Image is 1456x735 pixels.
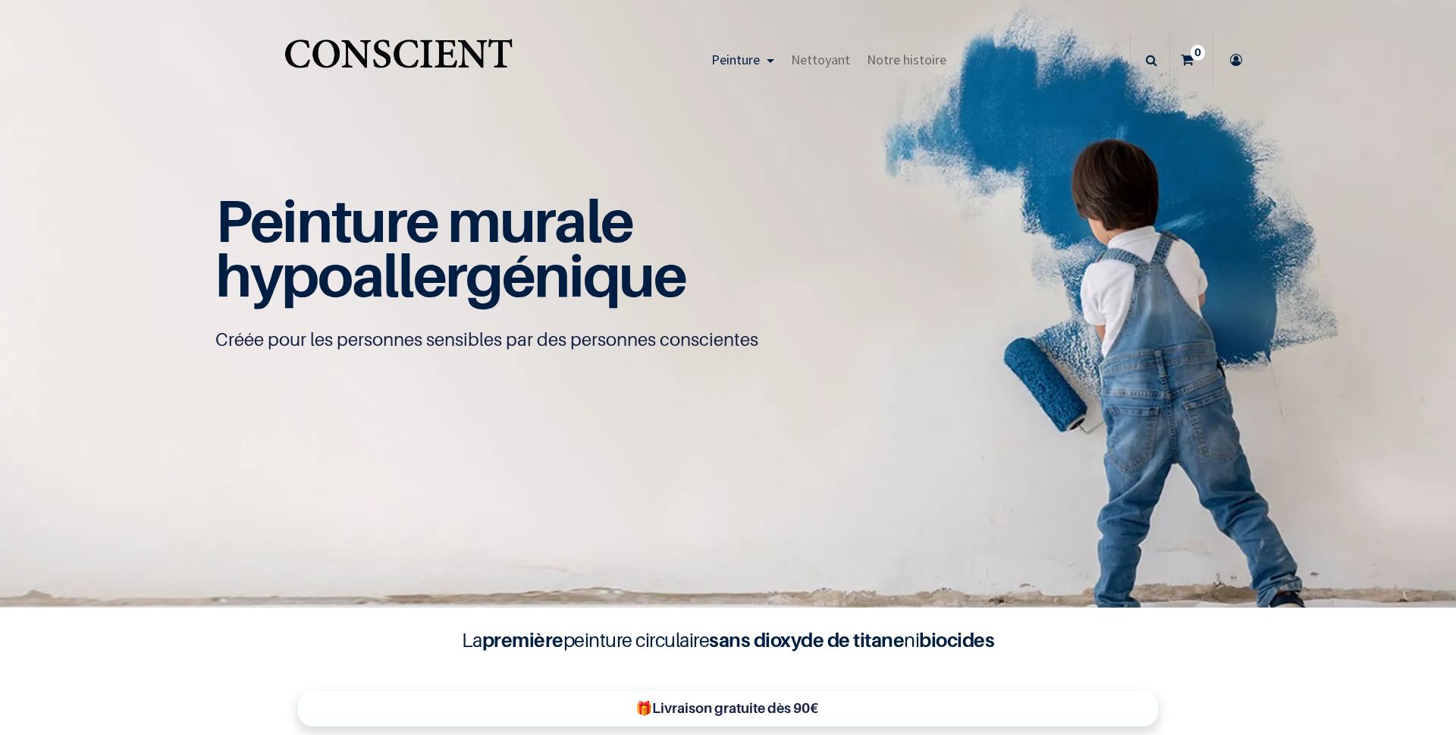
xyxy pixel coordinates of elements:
a: Logo of Conscient [281,30,516,90]
b: 🎁Livraison gratuite dès 90€ [635,700,818,716]
span: Peinture murale [215,185,633,256]
h4: La peinture circulaire ni [425,626,1031,655]
b: sans dioxyde de titane [709,628,904,652]
b: première [482,628,563,652]
span: Notre histoire [867,51,946,68]
span: Nettoyant [791,51,850,68]
img: Conscient [281,30,516,90]
b: biocides [919,628,994,652]
span: Peinture [711,51,760,68]
span: hypoallergénique [215,240,686,310]
sup: 0 [1191,45,1205,60]
a: Peinture [703,33,783,86]
iframe: Tidio Chat [1378,637,1449,708]
p: Créée pour les personnes sensibles par des personnes conscientes [215,328,1241,352]
a: 0 [1170,33,1213,86]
